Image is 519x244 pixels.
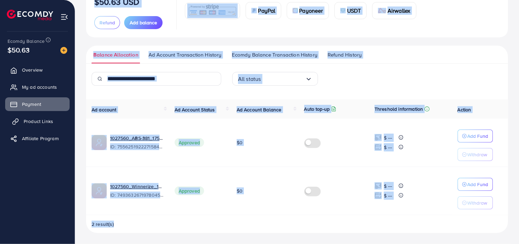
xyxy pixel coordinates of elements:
[5,97,70,111] a: Payment
[237,139,243,146] span: $0
[375,182,382,190] img: top-up amount
[232,51,317,59] span: Ecomdy Balance Transaction History
[232,72,318,86] div: Search for option
[287,2,329,19] a: cardPayoneer
[388,7,410,15] span: Airwallex
[384,134,392,142] p: $ ---
[458,148,493,161] button: Withdraw
[93,51,138,59] span: Balance Allocation
[468,150,487,159] p: Withdraw
[375,134,382,141] img: top-up amount
[60,13,68,21] img: menu
[238,74,261,84] span: All status
[458,196,493,209] button: Withdraw
[384,182,392,190] p: $ ---
[258,7,275,15] span: PayPal
[299,7,323,15] span: Payoneer
[384,143,392,151] p: $ ---
[149,51,222,59] span: Ad Account Transaction History
[22,84,57,90] span: My ad accounts
[7,10,53,20] img: logo
[375,105,423,113] p: Threshold information
[124,16,163,29] button: Add balance
[458,106,471,113] span: Action
[22,135,59,142] span: Affiliate Program
[5,63,70,77] a: Overview
[110,135,164,142] a: 1027560_ABS-381_1759327143151
[378,8,386,13] img: card
[246,2,281,19] a: cardPayPal
[110,135,164,150] div: <span class='underline'>1027560_ABS-381_1759327143151</span></br>7556251922271584264
[261,74,305,84] input: Search for option
[328,51,362,59] span: Refund History
[5,80,70,94] a: My ad accounts
[384,192,392,200] p: $ ---
[340,8,346,13] img: card
[468,199,487,207] p: Withdraw
[175,106,215,113] span: Ad Account Status
[130,19,157,26] span: Add balance
[8,45,30,55] span: $50.63
[94,16,120,29] button: Refund
[110,143,164,150] span: ID: 7556251922271584264
[458,178,493,191] button: Add Fund
[92,221,114,228] span: 2 result(s)
[185,2,240,19] a: card
[92,106,117,113] span: Ad account
[237,187,243,194] span: $0
[5,114,70,128] a: Product Links
[334,2,367,19] a: cardUSDT
[110,192,164,198] span: ID: 7493632671978045448
[347,7,361,15] span: USDT
[304,105,330,113] p: Auto top-up
[175,186,204,195] span: Approved
[22,66,43,73] span: Overview
[237,106,282,113] span: Ad Account Balance
[468,132,488,140] p: Add Fund
[92,135,107,150] img: ic-ads-acc.e4c84228.svg
[293,8,298,13] img: card
[5,132,70,145] a: Affiliate Program
[372,2,416,19] a: cardAirwallex
[251,8,257,13] img: card
[8,38,45,45] span: Ecomdy Balance
[375,192,382,199] img: top-up amount
[458,130,493,143] button: Add Fund
[110,183,164,190] a: 1027560_Winnerize_1744747938584
[375,144,382,151] img: top-up amount
[187,3,238,18] img: card
[110,183,164,199] div: <span class='underline'>1027560_Winnerize_1744747938584</span></br>7493632671978045448
[24,118,53,125] span: Product Links
[22,101,41,108] span: Payment
[468,180,488,188] p: Add Fund
[92,183,107,198] img: ic-ads-acc.e4c84228.svg
[175,138,204,147] span: Approved
[60,47,67,54] img: image
[99,19,115,26] span: Refund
